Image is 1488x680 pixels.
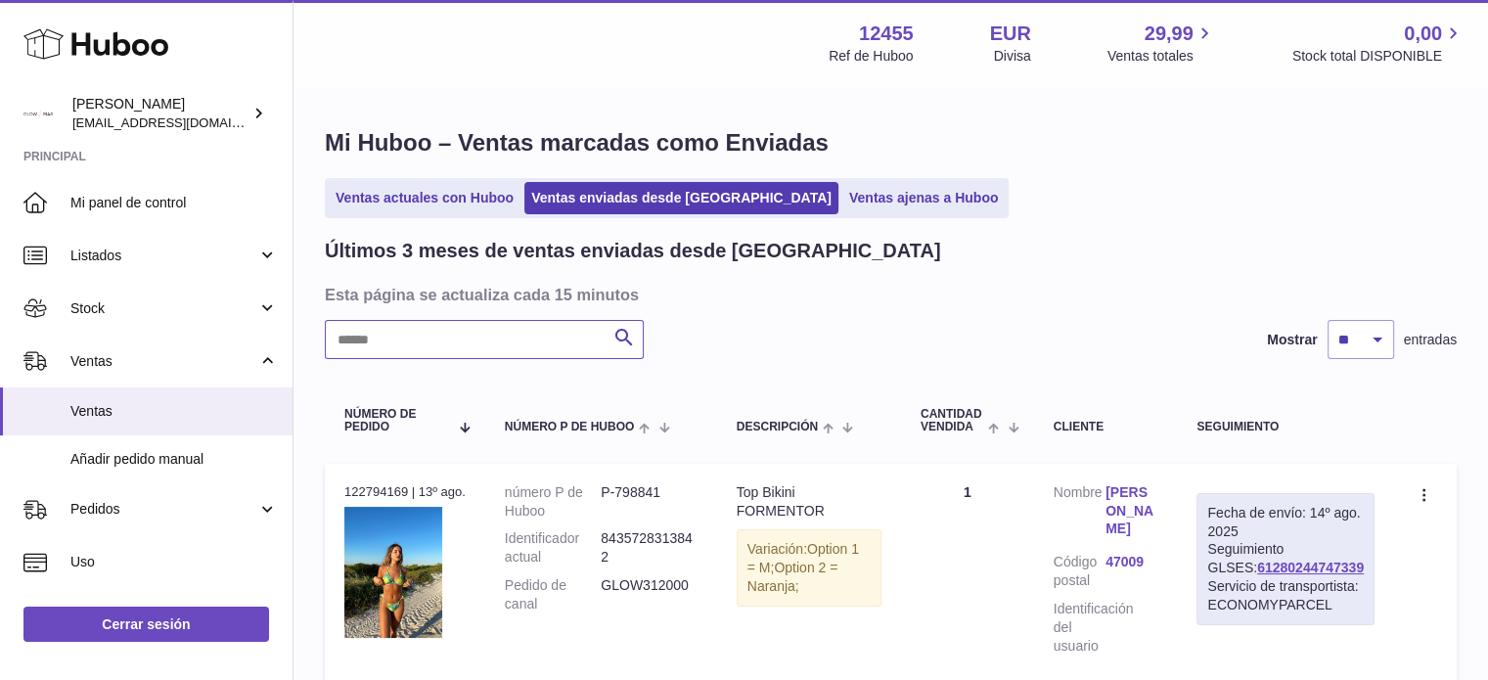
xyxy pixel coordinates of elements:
span: 0,00 [1404,21,1442,47]
span: Ventas [70,352,257,371]
span: Añadir pedido manual [70,450,278,469]
dt: Nombre [1054,483,1105,544]
dd: GLOW312000 [601,576,697,613]
h2: Últimos 3 meses de ventas enviadas desde [GEOGRAPHIC_DATA] [325,238,940,264]
div: Top Bikini FORMENTOR [737,483,881,521]
div: Seguimiento GLSES: [1196,493,1375,625]
div: [PERSON_NAME] [72,95,248,132]
dt: Código postal [1054,553,1105,590]
div: Fecha de envío: 14º ago. 2025 [1207,504,1364,541]
span: Descripción [737,421,818,433]
a: Ventas ajenas a Huboo [842,182,1006,214]
span: Stock total DISPONIBLE [1292,47,1465,66]
span: Option 2 = Naranja; [747,560,838,594]
h3: Esta página se actualiza cada 15 minutos [325,284,1452,305]
span: Listados [70,247,257,265]
div: Variación: [737,529,881,607]
span: Option 1 = M; [747,541,859,575]
h1: Mi Huboo – Ventas marcadas como Enviadas [325,127,1457,159]
dt: Identificación del usuario [1054,600,1105,656]
a: Ventas enviadas desde [GEOGRAPHIC_DATA] [524,182,838,214]
div: Servicio de transportista: ECONOMYPARCEL [1207,577,1364,614]
span: entradas [1404,331,1457,349]
div: Seguimiento [1196,421,1375,433]
dd: P-798841 [601,483,697,521]
dt: número P de Huboo [505,483,601,521]
strong: EUR [990,21,1031,47]
div: 122794169 | 13º ago. [344,483,466,501]
label: Mostrar [1267,331,1317,349]
span: Uso [70,553,278,571]
span: Pedidos [70,500,257,519]
span: Stock [70,299,257,318]
dd: 8435728313842 [601,529,697,567]
a: 29,99 Ventas totales [1107,21,1216,66]
span: número P de Huboo [505,421,634,433]
span: Cantidad vendida [921,408,984,433]
div: Cliente [1054,421,1158,433]
span: [EMAIL_ADDRESS][DOMAIN_NAME] [72,114,288,130]
dt: Identificador actual [505,529,601,567]
span: Número de pedido [344,408,448,433]
strong: 12455 [859,21,914,47]
a: 47009 [1105,553,1157,571]
div: Ref de Huboo [829,47,913,66]
span: Ventas totales [1107,47,1216,66]
a: Cerrar sesión [23,607,269,642]
a: [PERSON_NAME] [1105,483,1157,539]
dt: Pedido de canal [505,576,601,613]
a: Ventas actuales con Huboo [329,182,520,214]
a: 61280244747339 [1257,560,1364,575]
span: Ventas [70,402,278,421]
div: Divisa [994,47,1031,66]
img: pedidos@glowrias.com [23,99,53,128]
span: Mi panel de control [70,194,278,212]
a: 0,00 Stock total DISPONIBLE [1292,21,1465,66]
span: 29,99 [1145,21,1194,47]
img: FOTOSTAMANOWEB-2023-06-09T112947.821_d773737c-abfb-4ab3-870a-356c65922f85.png [344,507,442,637]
